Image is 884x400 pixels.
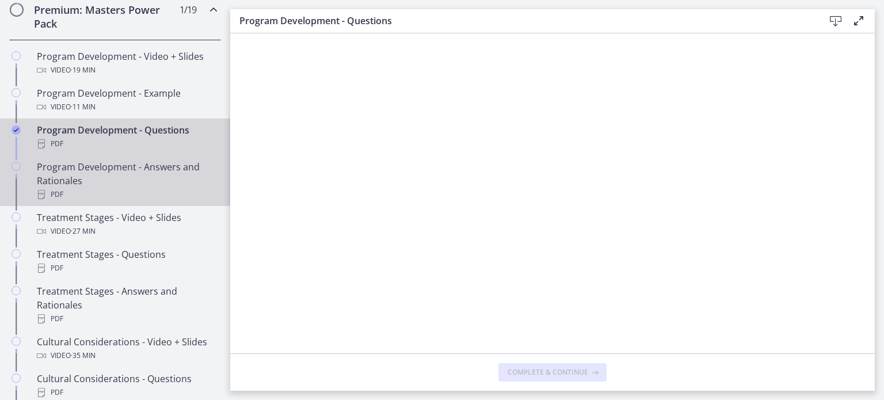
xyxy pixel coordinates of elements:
div: Video [37,63,216,77]
button: Complete & continue [498,363,607,382]
div: Cultural Considerations - Questions [37,372,216,399]
div: PDF [37,312,216,326]
i: Completed [12,125,21,135]
span: 1 / 19 [180,3,196,17]
h3: Program Development - Questions [239,14,806,28]
div: Treatment Stages - Answers and Rationales [37,284,216,326]
span: Complete & continue [508,368,588,377]
div: PDF [37,188,216,201]
span: · 19 min [71,63,96,77]
div: Program Development - Answers and Rationales [37,160,216,201]
h2: Premium: Masters Power Pack [34,3,174,31]
div: Treatment Stages - Video + Slides [37,211,216,238]
span: · 27 min [71,224,96,238]
div: PDF [37,261,216,275]
div: Treatment Stages - Questions [37,247,216,275]
div: PDF [37,137,216,151]
div: Video [37,224,216,238]
span: · 35 min [71,349,96,363]
div: Program Development - Video + Slides [37,49,216,77]
div: PDF [37,386,216,399]
div: Video [37,349,216,363]
div: Program Development - Example [37,86,216,114]
div: Video [37,100,216,114]
span: · 11 min [71,100,96,114]
div: Program Development - Questions [37,123,216,151]
div: Cultural Considerations - Video + Slides [37,335,216,363]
